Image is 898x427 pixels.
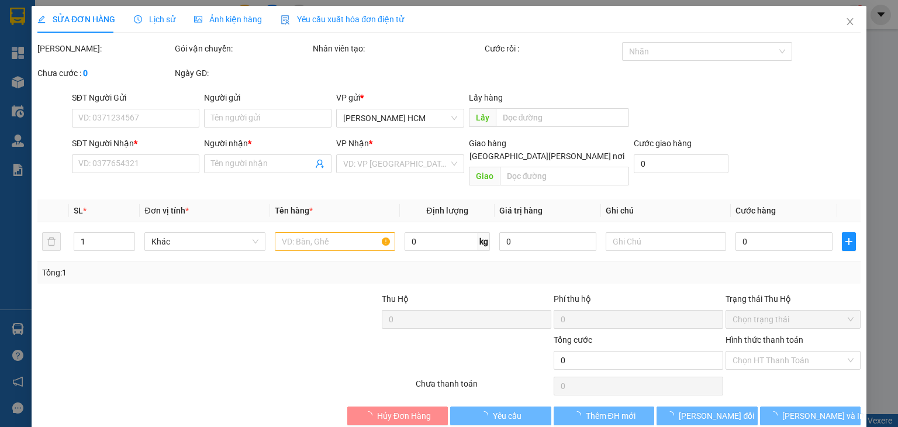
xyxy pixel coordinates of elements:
span: SỬA ĐƠN HÀNG [37,15,115,24]
button: delete [42,232,61,251]
span: Định lượng [426,206,468,215]
span: Giá trị hàng [499,206,543,215]
div: Ngày GD: [175,67,310,80]
span: loading [769,411,782,419]
span: plus [842,237,855,246]
div: Tổng: 1 [42,266,347,279]
span: Thêm ĐH mới [585,409,635,422]
div: [PERSON_NAME]: [37,42,172,55]
span: Tổng cước [554,335,592,345]
img: icon [281,15,290,25]
div: Chưa thanh toán [415,377,552,398]
span: Đơn vị tính [144,206,188,215]
button: [PERSON_NAME] đổi [657,407,758,425]
span: Chọn trạng thái [733,311,854,328]
input: VD: Bàn, Ghế [275,232,395,251]
div: VP gửi [336,91,464,104]
span: VP Nhận [336,139,369,148]
span: loading [666,411,679,419]
span: [PERSON_NAME] và In [782,409,864,422]
span: kg [478,232,490,251]
span: close [845,17,855,26]
label: Cước giao hàng [634,139,692,148]
span: Yêu cầu xuất hóa đơn điện tử [281,15,404,24]
span: picture [194,15,202,23]
span: Thu Hộ [381,294,408,304]
span: Cước hàng [735,206,776,215]
span: Ảnh kiện hàng [194,15,262,24]
span: user-add [315,159,324,168]
button: [PERSON_NAME] và In [760,407,861,425]
span: Khác [151,233,258,250]
span: loading [480,411,493,419]
div: Người nhận [204,137,331,150]
input: Cước giao hàng [634,154,728,173]
button: Hủy Đơn Hàng [347,407,448,425]
div: Người gửi [204,91,331,104]
span: Lịch sử [134,15,175,24]
span: loading [572,411,585,419]
span: SL [74,206,83,215]
span: Giao hàng [468,139,506,148]
span: loading [364,411,377,419]
button: Thêm ĐH mới [554,407,655,425]
input: Dọc đường [499,167,629,185]
button: Yêu cầu [450,407,551,425]
div: Cước rồi : [485,42,620,55]
div: SĐT Người Nhận [72,137,199,150]
span: edit [37,15,46,23]
span: Hủy Đơn Hàng [377,409,431,422]
div: Trạng thái Thu Hộ [726,292,861,305]
button: Close [834,6,866,39]
div: Phí thu hộ [554,292,723,310]
span: [PERSON_NAME] đổi [679,409,754,422]
div: SĐT Người Gửi [72,91,199,104]
span: Trần Phú HCM [343,109,457,127]
span: Giao [468,167,499,185]
th: Ghi chú [601,199,731,222]
div: Nhân viên tạo: [313,42,482,55]
div: Gói vận chuyển: [175,42,310,55]
span: clock-circle [134,15,142,23]
span: Lấy [468,108,495,127]
span: [GEOGRAPHIC_DATA][PERSON_NAME] nơi [465,150,629,163]
span: Yêu cầu [493,409,521,422]
label: Hình thức thanh toán [726,335,803,345]
input: Ghi Chú [606,232,726,251]
input: Dọc đường [495,108,629,127]
span: Lấy hàng [468,93,502,102]
div: Chưa cước : [37,67,172,80]
button: plus [842,232,856,251]
span: Tên hàng [275,206,313,215]
b: 0 [83,68,88,78]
